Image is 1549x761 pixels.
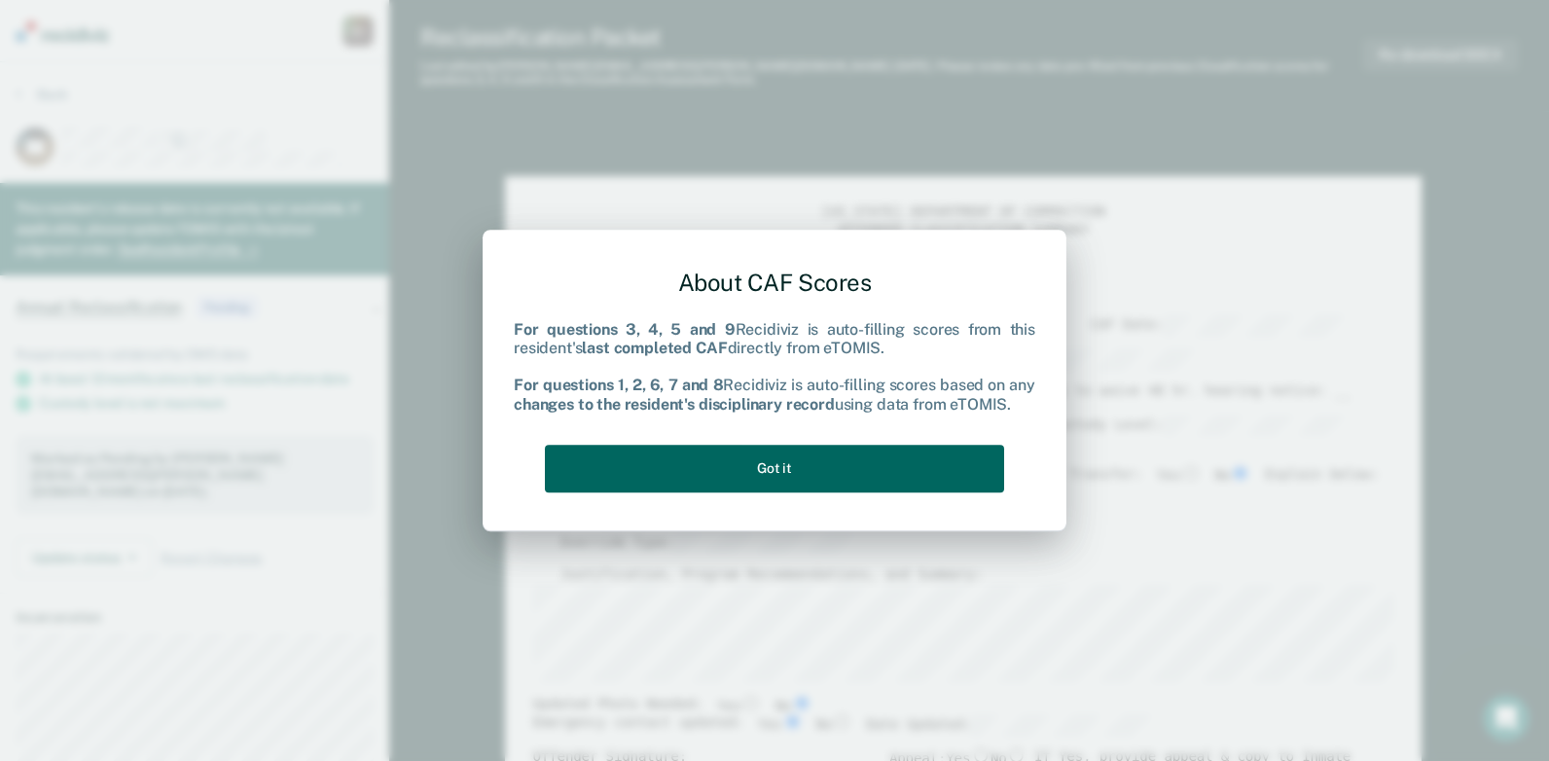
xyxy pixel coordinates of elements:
div: Recidiviz is auto-filling scores from this resident's directly from eTOMIS. Recidiviz is auto-fil... [514,320,1035,414]
div: About CAF Scores [514,253,1035,312]
b: For questions 3, 4, 5 and 9 [514,320,736,339]
b: For questions 1, 2, 6, 7 and 8 [514,377,723,395]
b: last completed CAF [582,339,727,357]
button: Got it [545,445,1004,492]
b: changes to the resident's disciplinary record [514,395,835,414]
